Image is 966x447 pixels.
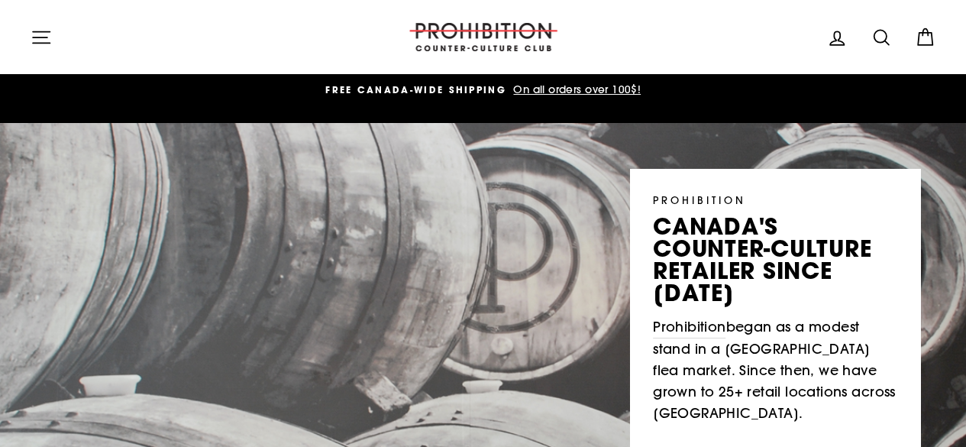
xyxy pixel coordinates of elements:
p: PROHIBITION [653,192,897,208]
a: FREE CANADA-WIDE SHIPPING On all orders over 100$! [34,82,932,99]
a: Prohibition [653,316,725,338]
span: FREE CANADA-WIDE SHIPPING [325,83,506,96]
p: began as a modest stand in a [GEOGRAPHIC_DATA] flea market. Since then, we have grown to 25+ reta... [653,316,897,425]
span: On all orders over 100$! [509,83,641,96]
img: PROHIBITION COUNTER-CULTURE CLUB [407,23,560,51]
p: canada's counter-culture retailer since [DATE] [653,215,897,305]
